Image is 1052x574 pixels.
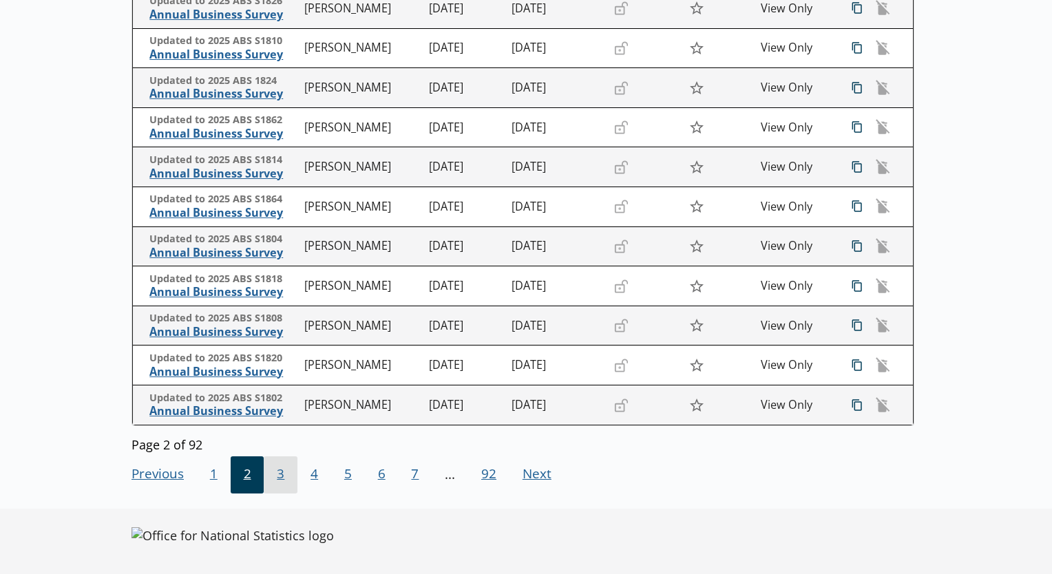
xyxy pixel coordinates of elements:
td: [DATE] [423,306,507,346]
span: Annual Business Survey [149,87,298,101]
span: Annual Business Survey [149,167,298,181]
span: Annual Business Survey [149,285,298,299]
span: Annual Business Survey [149,127,298,141]
td: [PERSON_NAME] [299,266,423,306]
button: Star [682,233,711,259]
td: [DATE] [506,385,598,425]
span: Updated to 2025 ABS S1814 [149,153,298,167]
td: [PERSON_NAME] [299,187,423,227]
button: Star [682,352,711,379]
td: View Only [755,187,839,227]
button: 7 [399,456,432,493]
td: [DATE] [423,346,507,385]
td: [DATE] [506,346,598,385]
div: Page 2 of 92 [131,432,914,452]
td: [PERSON_NAME] [299,226,423,266]
td: View Only [755,266,839,306]
button: Star [682,114,711,140]
td: [DATE] [506,226,598,266]
td: [DATE] [423,28,507,68]
td: [DATE] [423,68,507,108]
td: [DATE] [506,147,598,187]
td: [DATE] [506,68,598,108]
span: Updated to 2025 ABS S1818 [149,273,298,286]
li: ... [432,456,468,493]
td: [DATE] [506,266,598,306]
button: 92 [468,456,509,493]
span: Updated to 2025 ABS S1810 [149,34,298,47]
td: [DATE] [506,306,598,346]
td: [DATE] [423,147,507,187]
td: View Only [755,306,839,346]
button: 5 [331,456,365,493]
button: 6 [365,456,399,493]
span: Annual Business Survey [149,325,298,339]
button: Star [682,392,711,418]
td: [PERSON_NAME] [299,147,423,187]
td: [PERSON_NAME] [299,28,423,68]
span: Annual Business Survey [149,404,298,418]
td: View Only [755,226,839,266]
td: View Only [755,346,839,385]
button: Star [682,74,711,100]
td: View Only [755,107,839,147]
td: View Only [755,147,839,187]
img: Office for National Statistics logo [131,527,334,544]
span: Updated to 2025 ABS S1808 [149,312,298,325]
span: Annual Business Survey [149,206,298,220]
span: Annual Business Survey [149,47,298,62]
td: [DATE] [506,187,598,227]
button: Star [682,193,711,220]
button: Star [682,154,711,180]
button: Next [509,456,565,493]
button: 1 [197,456,231,493]
button: 2 [231,456,264,493]
td: [DATE] [423,107,507,147]
td: [PERSON_NAME] [299,107,423,147]
td: [DATE] [423,226,507,266]
button: 4 [297,456,331,493]
td: View Only [755,28,839,68]
td: [PERSON_NAME] [299,346,423,385]
td: View Only [755,385,839,425]
span: Updated to 2025 ABS S1864 [149,193,298,206]
span: Updated to 2025 ABS S1862 [149,114,298,127]
td: [DATE] [506,107,598,147]
span: Annual Business Survey [149,8,298,22]
span: Annual Business Survey [149,246,298,260]
button: 3 [264,456,297,493]
td: [PERSON_NAME] [299,306,423,346]
td: [PERSON_NAME] [299,385,423,425]
button: Previous [131,456,197,493]
button: Star [682,273,711,299]
td: [DATE] [423,266,507,306]
button: Star [682,312,711,339]
span: Annual Business Survey [149,365,298,379]
span: Updated to 2025 ABS S1804 [149,233,298,246]
td: [DATE] [506,28,598,68]
td: [DATE] [423,385,507,425]
span: Updated to 2025 ABS S1802 [149,392,298,405]
td: View Only [755,68,839,108]
span: Updated to 2025 ABS 1824 [149,74,298,87]
span: Updated to 2025 ABS S1820 [149,352,298,365]
button: Star [682,35,711,61]
td: [PERSON_NAME] [299,68,423,108]
td: [DATE] [423,187,507,227]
